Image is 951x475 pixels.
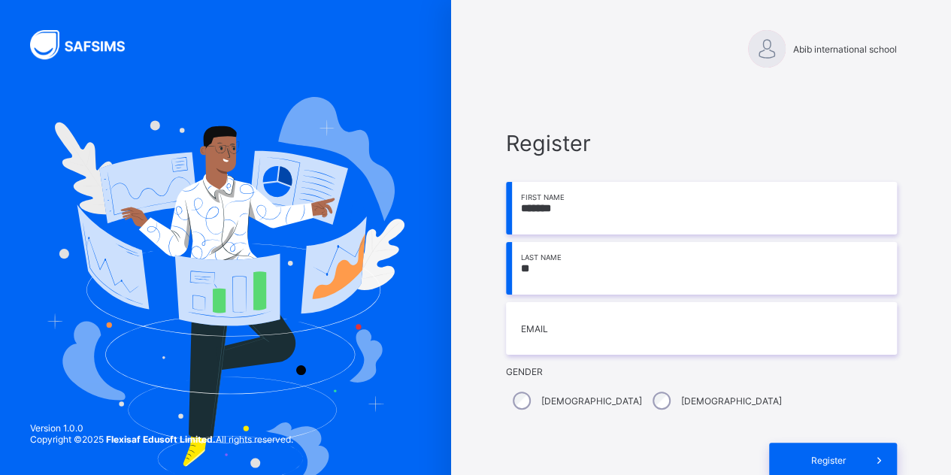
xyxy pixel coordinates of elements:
[106,434,216,445] strong: Flexisaf Edusoft Limited.
[30,422,293,434] span: Version 1.0.0
[793,44,897,55] span: Abib international school
[506,366,897,377] span: Gender
[795,455,862,466] span: Register
[681,395,782,407] label: [DEMOGRAPHIC_DATA]
[541,395,642,407] label: [DEMOGRAPHIC_DATA]
[506,130,897,156] span: Register
[30,30,143,59] img: SAFSIMS Logo
[30,434,293,445] span: Copyright © 2025 All rights reserved.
